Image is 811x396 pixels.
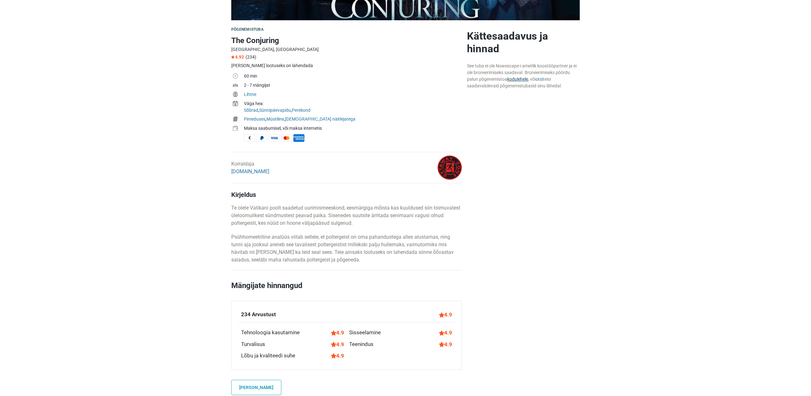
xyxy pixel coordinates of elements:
div: Tehnoloogia kasutamine [241,329,300,337]
span: American Express [293,134,304,142]
div: 4.9 [439,311,452,319]
span: (234) [246,54,256,60]
a: Lihtne [244,92,256,97]
td: , , [244,115,462,124]
h1: The Conjuring [231,35,462,46]
span: Visa [269,134,280,142]
div: Väga hea: [244,100,462,107]
a: [DEMOGRAPHIC_DATA] näitlejatega [285,116,355,122]
span: Põgenemistuba [231,27,264,32]
img: Star [231,55,234,59]
span: Sularaha [244,134,255,142]
a: Perekond [292,108,310,113]
td: 60 min [244,72,462,81]
p: Te olete Vatikani poolt saadetud uurimismeeskond, eesmärgiga mõista kas kuuldused siin toimuvates... [231,204,462,227]
div: 4.9 [439,329,452,337]
span: PayPal [256,134,267,142]
div: Lõbu ja kvaliteedi suhe [241,352,295,360]
div: Maksa saabumisel, või maksa internetis [244,125,462,132]
span: 4.92 [231,54,244,60]
div: Turvalisus [241,340,265,349]
h2: Mängijate hinnangud [231,280,462,301]
a: Müstiline [266,116,284,122]
div: 234 Arvustust [241,311,276,319]
div: Sisseelamine [349,329,381,337]
div: [PERSON_NAME] lootuseks on lahendada [231,62,462,69]
td: , , [244,100,462,115]
a: Sünnipäevapidu [259,108,291,113]
div: Korraldaja [231,160,269,175]
p: Psühhomeetriline analüüs viitab sellele, et poltergeist on oma pahandustega alles alustamas, ning... [231,233,462,264]
div: Teenindus [349,340,374,349]
a: [DOMAIN_NAME] [231,168,269,174]
div: 4.9 [331,340,344,349]
img: 45fbc6d3e05ebd93l.png [437,155,462,180]
td: 2 - 7 mängijat [244,81,462,91]
a: Sõbrad [244,108,258,113]
div: [GEOGRAPHIC_DATA], [GEOGRAPHIC_DATA] [231,46,462,53]
span: MasterCard [281,134,292,142]
a: kodulehele [507,77,528,82]
div: See tuba ei ole Nowescape-i ametlik koostööpartner ja ei ole broneerimiseks saadaval. Broneerimis... [467,63,580,89]
div: 4.9 [439,340,452,349]
a: Pimeduses [244,116,265,122]
h2: Kättesaadavus ja hinnad [467,30,580,55]
a: otsi [536,77,543,82]
h4: Kirjeldus [231,191,462,198]
a: [PERSON_NAME] [231,380,281,395]
div: 4.9 [331,352,344,360]
div: 4.9 [331,329,344,337]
